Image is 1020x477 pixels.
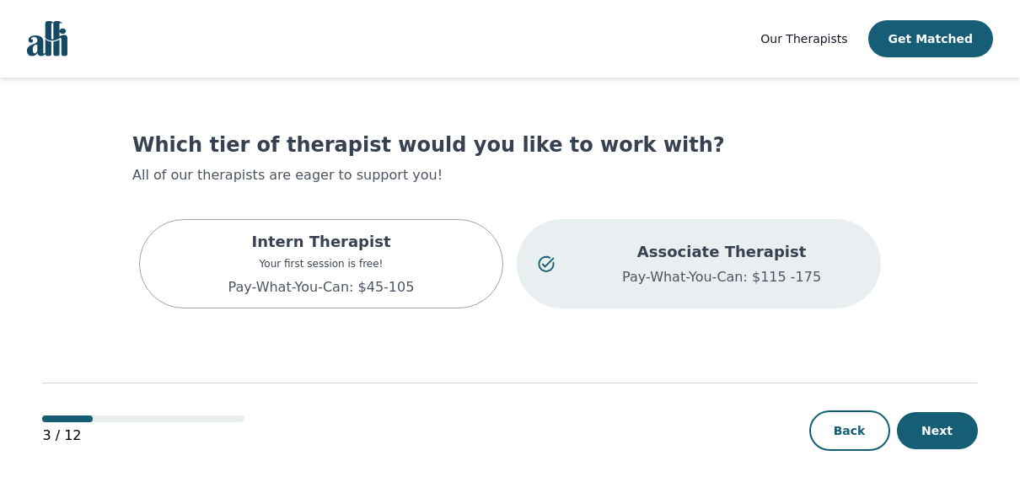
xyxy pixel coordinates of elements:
p: Pay-What-You-Can: $45-105 [228,277,415,297]
p: All of our therapists are eager to support you! [132,165,888,185]
button: Back [809,410,890,451]
h1: Which tier of therapist would you like to work with? [132,131,888,158]
button: Next [897,412,978,449]
p: Associate Therapist [583,240,860,264]
p: Intern Therapist [228,230,415,254]
p: Your first session is free! [228,257,415,271]
p: 3 / 12 [42,426,244,446]
img: alli logo [27,21,67,56]
a: Our Therapists [760,29,847,49]
span: Our Therapists [760,32,847,46]
p: Pay-What-You-Can: $115 -175 [583,267,860,287]
button: Get Matched [868,20,993,57]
